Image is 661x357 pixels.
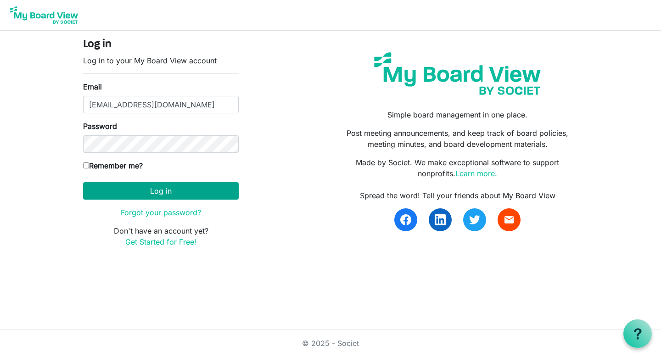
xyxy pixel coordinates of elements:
a: Learn more. [455,169,497,178]
img: My Board View Logo [7,4,81,27]
h4: Log in [83,38,239,51]
a: Get Started for Free! [125,237,196,246]
a: © 2025 - Societ [302,339,359,348]
p: Don't have an account yet? [83,225,239,247]
label: Email [83,81,102,92]
label: Remember me? [83,160,143,171]
a: email [498,208,521,231]
img: my-board-view-societ.svg [367,45,548,102]
div: Spread the word! Tell your friends about My Board View [337,190,578,201]
button: Log in [83,182,239,200]
img: linkedin.svg [435,214,446,225]
a: Forgot your password? [121,208,201,217]
img: twitter.svg [469,214,480,225]
input: Remember me? [83,162,89,168]
img: facebook.svg [400,214,411,225]
label: Password [83,121,117,132]
p: Post meeting announcements, and keep track of board policies, meeting minutes, and board developm... [337,128,578,150]
p: Made by Societ. We make exceptional software to support nonprofits. [337,157,578,179]
span: email [504,214,515,225]
p: Simple board management in one place. [337,109,578,120]
p: Log in to your My Board View account [83,55,239,66]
